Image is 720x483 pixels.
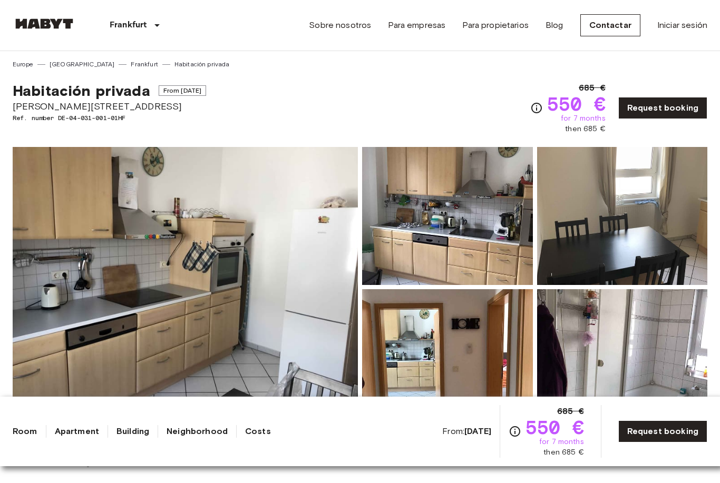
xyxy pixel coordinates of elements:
[362,289,533,427] img: Picture of unit DE-04-031-001-01HF
[110,19,147,32] p: Frankfurt
[388,19,445,32] a: Para empresas
[539,437,584,447] span: for 7 months
[657,19,707,32] a: Iniciar sesión
[116,425,149,438] a: Building
[464,426,491,436] b: [DATE]
[13,82,150,100] span: Habitación privada
[442,426,491,437] span: From:
[561,113,606,124] span: for 7 months
[167,425,228,438] a: Neighborhood
[557,405,584,418] span: 685 €
[245,425,271,438] a: Costs
[13,18,76,29] img: Habyt
[579,82,606,94] span: 685 €
[526,418,584,437] span: 550 €
[618,420,707,442] a: Request booking
[509,425,521,438] svg: Check cost overview for full price breakdown. Please note that discounts apply to new joiners onl...
[537,289,708,427] img: Picture of unit DE-04-031-001-01HF
[13,113,206,123] span: Ref. number DE-04-031-001-01HF
[547,94,606,113] span: 550 €
[174,60,230,69] a: Habitación privada
[50,60,115,69] a: [GEOGRAPHIC_DATA]
[530,102,543,114] svg: Check cost overview for full price breakdown. Please note that discounts apply to new joiners onl...
[13,60,33,69] a: Europe
[543,447,584,458] span: then 685 €
[462,19,529,32] a: Para propietarios
[565,124,606,134] span: then 685 €
[159,85,207,96] span: From [DATE]
[309,19,371,32] a: Sobre nosotros
[13,100,206,113] span: [PERSON_NAME][STREET_ADDRESS]
[537,147,708,285] img: Picture of unit DE-04-031-001-01HF
[55,425,99,438] a: Apartment
[362,147,533,285] img: Picture of unit DE-04-031-001-01HF
[546,19,563,32] a: Blog
[13,425,37,438] a: Room
[580,14,640,36] a: Contactar
[131,60,158,69] a: Frankfurt
[618,97,707,119] a: Request booking
[13,147,358,427] img: Marketing picture of unit DE-04-031-001-01HF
